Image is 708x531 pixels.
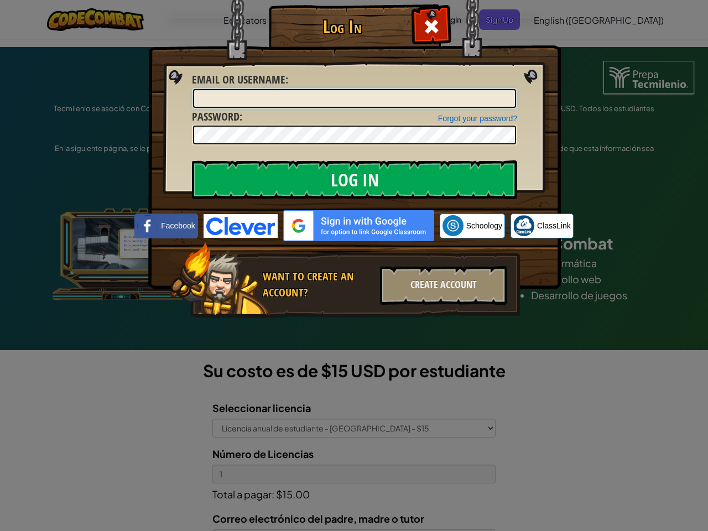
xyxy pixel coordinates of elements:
span: Facebook [161,220,195,231]
div: Create Account [380,266,507,305]
img: schoology.png [442,215,464,236]
img: facebook_small.png [137,215,158,236]
label: : [192,72,288,88]
div: Want to create an account? [263,269,373,300]
label: : [192,109,242,125]
span: Schoology [466,220,502,231]
span: Password [192,109,240,124]
span: ClassLink [537,220,571,231]
a: Forgot your password? [438,114,517,123]
input: Log In [192,160,517,199]
img: classlink-logo-small.png [513,215,534,236]
img: clever-logo-blue.png [204,214,278,238]
span: Email or Username [192,72,285,87]
img: gplus_sso_button2.svg [283,210,434,241]
h1: Log In [272,17,413,37]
